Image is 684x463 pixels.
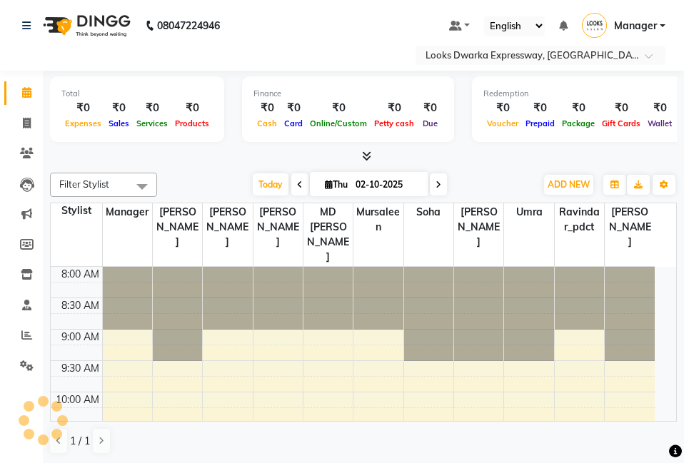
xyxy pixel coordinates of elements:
[203,203,252,251] span: [PERSON_NAME]
[598,118,644,128] span: Gift Cards
[558,100,598,116] div: ₹0
[59,298,102,313] div: 8:30 AM
[522,118,558,128] span: Prepaid
[171,118,213,128] span: Products
[153,203,202,251] span: [PERSON_NAME]
[253,173,288,195] span: Today
[133,100,171,116] div: ₹0
[59,361,102,376] div: 9:30 AM
[253,100,281,116] div: ₹0
[558,118,598,128] span: Package
[371,100,418,116] div: ₹0
[281,118,306,128] span: Card
[351,174,423,195] input: 2025-10-02
[105,100,133,116] div: ₹0
[253,118,281,128] span: Cash
[59,178,109,190] span: Filter Stylist
[61,88,213,100] div: Total
[582,13,607,38] img: Manager
[51,203,102,218] div: Stylist
[53,392,102,407] div: 10:00 AM
[253,88,443,100] div: Finance
[103,203,152,221] span: Manager
[157,6,220,46] b: 08047224946
[36,6,134,46] img: logo
[321,179,351,190] span: Thu
[70,434,90,449] span: 1 / 1
[353,203,403,236] span: Mursaleen
[303,203,353,266] span: MD [PERSON_NAME]
[644,118,675,128] span: Wallet
[555,203,604,236] span: Ravindar_pdct
[306,100,371,116] div: ₹0
[483,100,522,116] div: ₹0
[454,203,503,251] span: [PERSON_NAME]
[404,203,453,221] span: Soha
[105,118,133,128] span: Sales
[483,118,522,128] span: Voucher
[419,118,441,128] span: Due
[253,203,303,251] span: [PERSON_NAME]
[483,88,675,100] div: Redemption
[544,175,593,195] button: ADD NEW
[281,100,306,116] div: ₹0
[548,179,590,190] span: ADD NEW
[133,118,171,128] span: Services
[61,118,105,128] span: Expenses
[171,100,213,116] div: ₹0
[598,100,644,116] div: ₹0
[522,100,558,116] div: ₹0
[504,203,553,221] span: Umra
[61,100,105,116] div: ₹0
[59,330,102,345] div: 9:00 AM
[605,203,655,251] span: [PERSON_NAME]
[59,267,102,282] div: 8:00 AM
[418,100,443,116] div: ₹0
[614,19,657,34] span: Manager
[371,118,418,128] span: Petty cash
[644,100,675,116] div: ₹0
[306,118,371,128] span: Online/Custom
